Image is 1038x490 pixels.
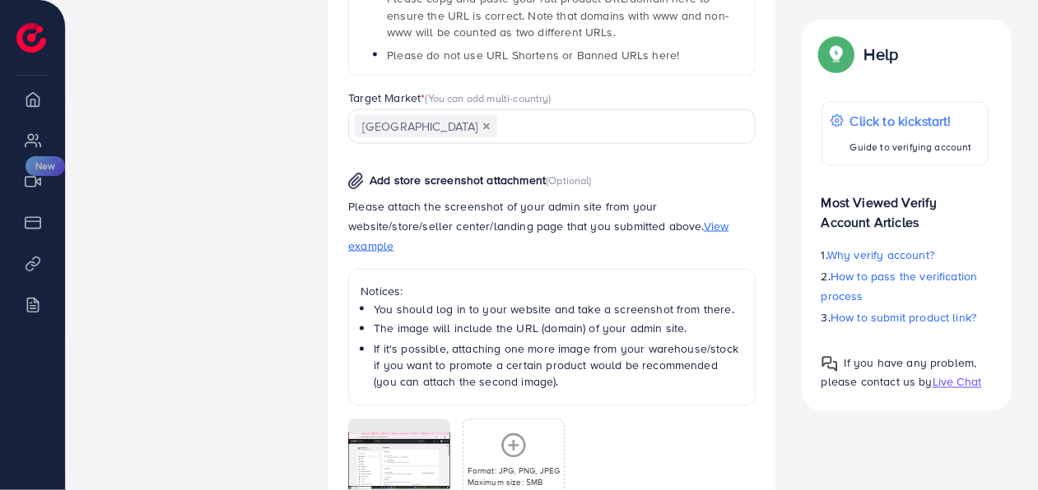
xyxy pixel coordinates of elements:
[348,218,728,254] span: View example
[482,122,491,131] button: Deselect Pakistan
[499,114,734,140] input: Search for option
[468,465,561,477] p: Format: JPG, PNG, JPEG
[348,432,450,490] img: img uploaded
[822,268,978,304] span: How to pass the verification process
[850,111,972,131] p: Click to kickstart!
[348,109,756,143] div: Search for option
[864,44,899,64] p: Help
[374,341,743,391] li: If it's possible, attaching one more image from your warehouse/stock if you want to promote a cer...
[933,374,981,391] span: Live Chat
[968,416,1026,478] iframe: Chat
[822,356,838,372] img: Popup guide
[374,301,743,317] li: You should log in to your website and take a screenshot from there.
[827,247,934,263] span: Why verify account?
[546,173,592,187] span: (Optional)
[348,90,552,106] label: Target Market
[822,266,989,306] p: 2.
[822,39,851,69] img: Popup guide
[831,309,976,326] span: How to submit product link?
[822,355,977,391] span: If you have any problem, please contact us by
[348,196,756,256] p: Please attach the screenshot of your admin site from your website/store/seller center/landing pag...
[370,172,546,188] span: Add store screenshot attachment
[822,179,989,232] p: Most Viewed Verify Account Articles
[822,307,989,327] p: 3.
[426,90,552,105] span: (You can add multi-country)
[850,137,972,157] p: Guide to verifying account
[468,477,561,488] p: Maximum size: 5MB
[348,173,364,190] img: img
[355,115,497,138] span: [GEOGRAPHIC_DATA]
[387,47,679,63] span: Please do not use URL Shortens or Banned URLs here!
[822,245,989,265] p: 1.
[16,23,46,53] img: logo
[361,281,743,301] p: Notices:
[374,321,743,337] li: The image will include the URL (domain) of your admin site.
